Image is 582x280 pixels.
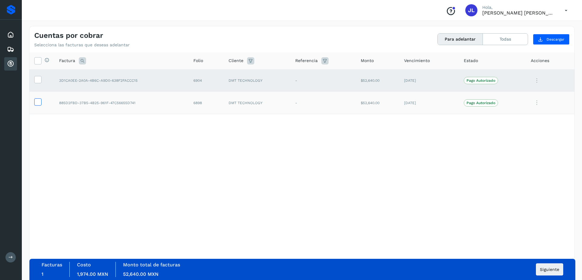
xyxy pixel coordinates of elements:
[290,69,356,92] td: -
[193,58,203,64] span: Folio
[356,69,399,92] td: $52,640.00
[123,262,180,268] label: Monto total de facturas
[4,28,17,41] div: Inicio
[356,92,399,114] td: $52,640.00
[290,92,356,114] td: -
[42,262,62,268] label: Facturas
[467,78,495,83] p: Pago Autorizado
[361,58,374,64] span: Monto
[404,58,430,64] span: Vencimiento
[4,57,17,71] div: Cuentas por cobrar
[536,263,563,275] button: Siguiente
[54,92,189,114] td: 885D2FBD-37B5-4B25-961F-47C56655D741
[189,69,224,92] td: 6904
[189,92,224,114] td: 6898
[34,31,103,40] h4: Cuentas por cobrar
[531,58,549,64] span: Acciones
[34,42,130,48] p: Selecciona las facturas que deseas adelantar
[59,58,75,64] span: Factura
[399,92,459,114] td: [DATE]
[467,101,495,105] p: Pago Autorizado
[547,37,564,42] span: Descargar
[4,43,17,56] div: Embarques
[464,58,478,64] span: Estado
[482,5,555,10] p: Hola,
[483,34,528,45] button: Todas
[399,69,459,92] td: [DATE]
[77,262,91,268] label: Costo
[533,34,570,45] button: Descargar
[482,10,555,16] p: José Luis Salinas Maldonado
[54,69,189,92] td: 3D1CA0EE-2A0A-4B6C-A9D0-638F2FACCC15
[224,69,290,92] td: DMT TECHNOLOGY
[42,271,43,277] span: 1
[540,267,559,272] span: Siguiente
[229,58,243,64] span: Cliente
[224,92,290,114] td: DMT TECHNOLOGY
[295,58,318,64] span: Referencia
[123,271,159,277] span: 52,640.00 MXN
[77,271,108,277] span: 1,974.00 MXN
[438,34,483,45] button: Para adelantar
